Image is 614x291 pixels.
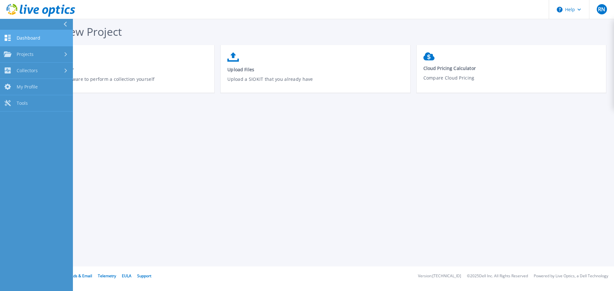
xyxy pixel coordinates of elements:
[221,49,410,95] a: Upload FilesUpload a SIOKIT that you already have
[17,51,34,57] span: Projects
[227,66,404,73] span: Upload Files
[122,273,131,279] a: EULA
[71,273,92,279] a: Ads & Email
[227,76,404,90] p: Upload a SIOKIT that you already have
[418,274,461,278] li: Version: [TECHNICAL_ID]
[417,49,606,94] a: Cloud Pricing CalculatorCompare Cloud Pricing
[467,274,528,278] li: © 2025 Dell Inc. All Rights Reserved
[32,76,208,90] p: Download the software to perform a collection yourself
[423,65,600,71] span: Cloud Pricing Calculator
[17,84,38,90] span: My Profile
[98,273,116,279] a: Telemetry
[17,35,40,41] span: Dashboard
[32,66,208,73] span: Download Collector
[423,74,600,89] p: Compare Cloud Pricing
[17,68,38,73] span: Collectors
[17,100,28,106] span: Tools
[137,273,151,279] a: Support
[534,274,608,278] li: Powered by Live Optics, a Dell Technology
[25,24,122,39] span: Start a New Project
[598,7,605,12] span: RN
[25,49,214,95] a: Download CollectorDownload the software to perform a collection yourself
